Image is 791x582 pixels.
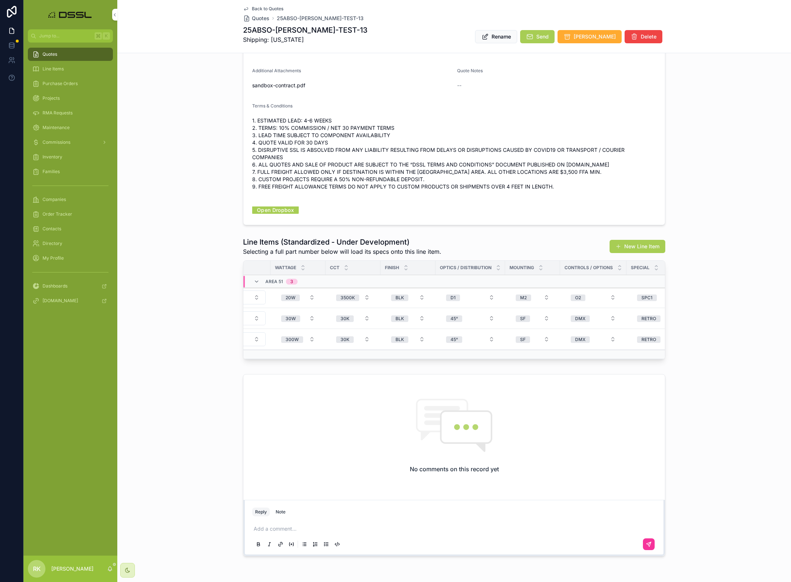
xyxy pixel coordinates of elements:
button: Select Button [275,312,321,325]
span: Special [631,265,650,271]
button: Select Button [385,291,431,304]
div: 30K [341,336,349,343]
button: Select Button [385,333,431,346]
button: New Line Item [610,240,665,253]
span: CCT [330,265,339,271]
div: 30W [286,315,296,322]
span: My Profile [43,255,64,261]
div: RETRO [641,336,656,343]
span: Families [43,169,60,175]
a: Directory [28,237,113,250]
a: Quotes [243,15,269,22]
div: SF [520,315,526,322]
p: Shipping: [US_STATE] [243,35,368,44]
a: My Profile [28,252,113,265]
div: 3500K [341,294,355,301]
span: sandbox-contract [252,82,295,89]
span: Finish [385,265,399,271]
button: Reply [252,508,270,516]
span: Line Items [43,66,64,72]
button: Select Button [330,312,376,325]
button: Select Button [565,312,622,325]
button: Jump to...K [28,29,113,43]
button: Select Button [565,333,622,346]
span: 1. ESTIMATED LEAD: 4-6 WEEKS 2. TERMS: 10% COMMISSION / NET 30 PAYMENT TERMS 3. LEAD TIME SUBJECT... [252,117,656,190]
div: SF [520,336,526,343]
button: Select Button [510,291,555,304]
span: Inventory [43,154,62,160]
span: Maintenance [43,125,70,131]
div: SPC1 [641,294,652,301]
div: scrollable content [23,43,117,317]
span: RMA Requests [43,110,73,116]
a: Line Items [28,62,113,76]
span: Quotes [43,51,57,57]
span: Terms & Conditions [252,103,293,109]
h2: No comments on this record yet [410,465,499,473]
span: Optics / Distribution [440,265,492,271]
span: RK [33,564,41,573]
button: Select Button [631,291,677,304]
span: Send [536,33,549,40]
button: Select Button [631,333,677,346]
button: Select Button [440,291,500,304]
a: Families [28,165,113,178]
div: 20W [286,294,295,301]
span: Projects [43,95,60,101]
button: Select Button [275,291,321,304]
span: Controls / Options [564,265,613,271]
div: RETRO [641,315,656,322]
button: Select Button [440,333,500,346]
div: 30K [341,315,349,322]
span: K [103,33,109,39]
div: Note [276,509,286,515]
a: Commissions [28,136,113,149]
span: -- [457,82,461,89]
span: .pdf [295,82,305,89]
div: BLK [395,315,404,322]
span: Directory [43,241,62,246]
div: 3 [290,279,293,285]
button: Rename [475,30,517,43]
div: 45° [450,336,458,343]
button: Send [520,30,555,43]
a: [DOMAIN_NAME] [28,294,113,307]
a: Projects [28,92,113,105]
span: Commissions [43,139,70,145]
span: Wattage [275,265,296,271]
button: Select Button [631,312,677,325]
div: M2 [520,294,527,301]
button: Select Button [510,333,555,346]
div: O2 [575,294,581,301]
button: Select Button [565,291,622,304]
a: Inventory [28,150,113,164]
div: BLK [395,294,404,301]
span: Order Tracker [43,211,72,217]
button: Select Button [330,333,376,346]
span: Jump to... [39,33,92,39]
span: Purchase Orders [43,81,78,87]
span: Back to Quotes [252,6,283,12]
span: Quote Notes [457,68,483,73]
span: Rename [492,33,511,40]
span: Dashboards [43,283,67,289]
button: [PERSON_NAME] [558,30,622,43]
h1: 25ABSO-[PERSON_NAME]-TEST-13 [243,25,368,35]
a: 25ABSO-[PERSON_NAME]-TEST-13 [277,15,364,22]
div: DMX [575,315,585,322]
h1: Line Items (Standardized - Under Development) [243,237,441,247]
span: Area 51 [265,279,283,285]
button: Select Button [275,333,321,346]
a: Order Tracker [28,208,113,221]
span: Mounting [509,265,534,271]
button: Select Button [330,291,376,304]
a: Open Dropbox [252,204,299,216]
button: Note [273,508,288,516]
a: Quotes [28,48,113,61]
a: Dashboards [28,279,113,293]
span: Companies [43,197,66,202]
span: Additional Attachments [252,68,301,73]
button: Select Button [385,312,431,325]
